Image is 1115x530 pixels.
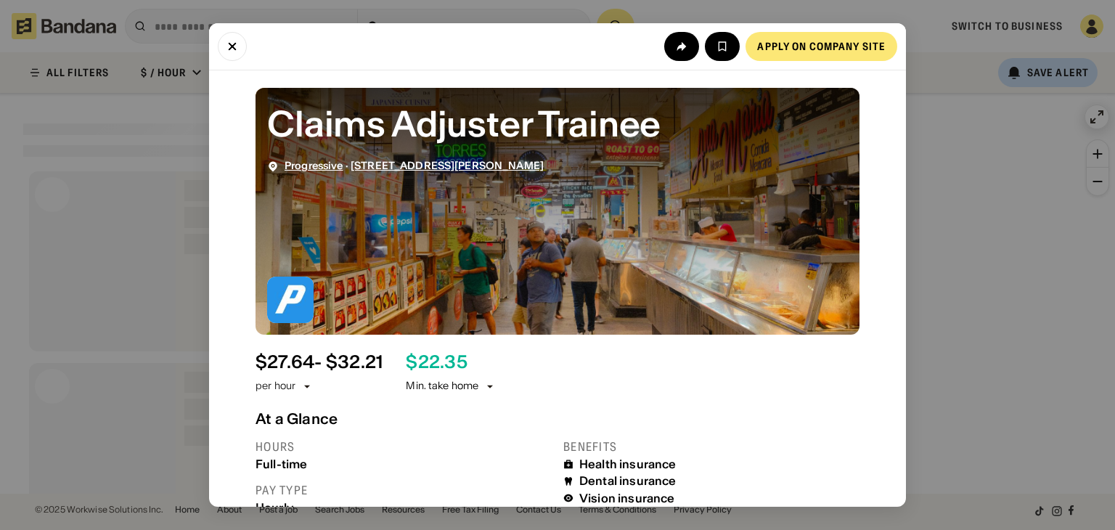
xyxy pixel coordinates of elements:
div: $ 22.35 [406,352,467,373]
div: Vision insurance [579,492,675,505]
div: Min. take home [406,379,496,394]
div: · [285,160,544,172]
div: Full-time [256,457,552,471]
a: Apply on company site [746,32,897,61]
a: [STREET_ADDRESS][PERSON_NAME] [351,159,544,172]
button: Close [218,32,247,61]
div: Hours [256,439,552,454]
div: Dental insurance [579,474,677,488]
div: Benefits [563,439,859,454]
a: Progressive [285,159,343,172]
img: Progressive logo [267,277,314,323]
div: Pay type [256,483,552,498]
div: per hour [256,379,295,394]
div: Claims Adjuster Trainee [267,99,848,148]
div: Apply on company site [757,41,886,52]
div: $ 27.64 - $32.21 [256,352,383,373]
div: Health insurance [579,457,677,471]
div: Hourly [256,501,552,515]
div: At a Glance [256,410,859,428]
